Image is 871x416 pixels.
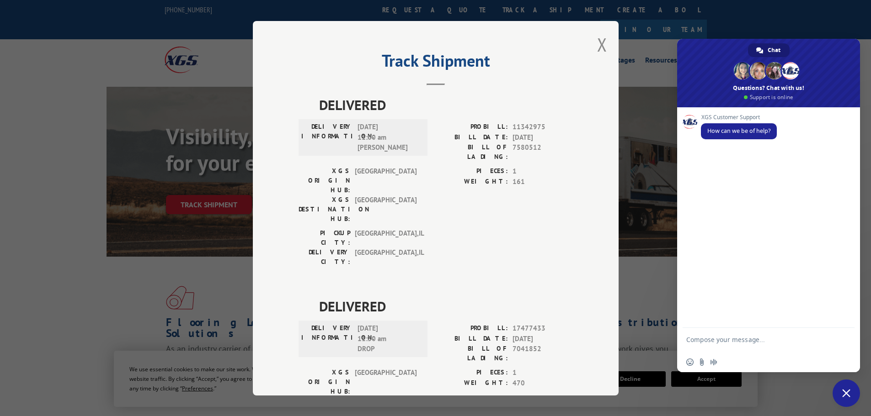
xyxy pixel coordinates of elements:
span: 1 [513,166,573,177]
span: 7580512 [513,142,573,162]
button: Close modal [597,32,607,57]
label: PICKUP CITY: [299,228,350,247]
span: [DATE] [513,132,573,142]
span: [GEOGRAPHIC_DATA] [355,195,417,224]
span: 470 [513,378,573,388]
span: [GEOGRAPHIC_DATA] [355,166,417,195]
span: 1 [513,368,573,378]
span: DELIVERED [319,296,573,316]
span: [DATE] 11:30 am DROP [358,323,419,354]
div: Close chat [833,379,860,407]
label: WEIGHT: [436,378,508,388]
span: Send a file [698,358,705,366]
label: PIECES: [436,368,508,378]
span: 7041852 [513,344,573,363]
textarea: Compose your message... [686,336,831,352]
label: BILL DATE: [436,132,508,142]
span: 17477433 [513,323,573,334]
span: Chat [768,43,780,57]
span: [DATE] 11:00 am [PERSON_NAME] [358,122,419,153]
span: [GEOGRAPHIC_DATA] [355,368,417,396]
label: BILL OF LADING: [436,142,508,162]
span: DELIVERED [319,95,573,115]
div: Chat [748,43,790,57]
label: BILL OF LADING: [436,344,508,363]
h2: Track Shipment [299,54,573,72]
span: [GEOGRAPHIC_DATA] , IL [355,247,417,267]
span: [DATE] [513,333,573,344]
label: PROBILL: [436,323,508,334]
label: DELIVERY INFORMATION: [301,323,353,354]
span: Audio message [710,358,717,366]
label: DELIVERY INFORMATION: [301,122,353,153]
span: Insert an emoji [686,358,694,366]
label: PIECES: [436,166,508,177]
label: XGS ORIGIN HUB: [299,368,350,396]
span: 161 [513,176,573,187]
label: DELIVERY CITY: [299,247,350,267]
span: XGS Customer Support [701,114,777,121]
span: How can we be of help? [707,127,770,135]
label: PROBILL: [436,122,508,132]
label: XGS ORIGIN HUB: [299,166,350,195]
label: BILL DATE: [436,333,508,344]
span: [GEOGRAPHIC_DATA] , IL [355,228,417,247]
span: 11342975 [513,122,573,132]
label: XGS DESTINATION HUB: [299,195,350,224]
label: WEIGHT: [436,176,508,187]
